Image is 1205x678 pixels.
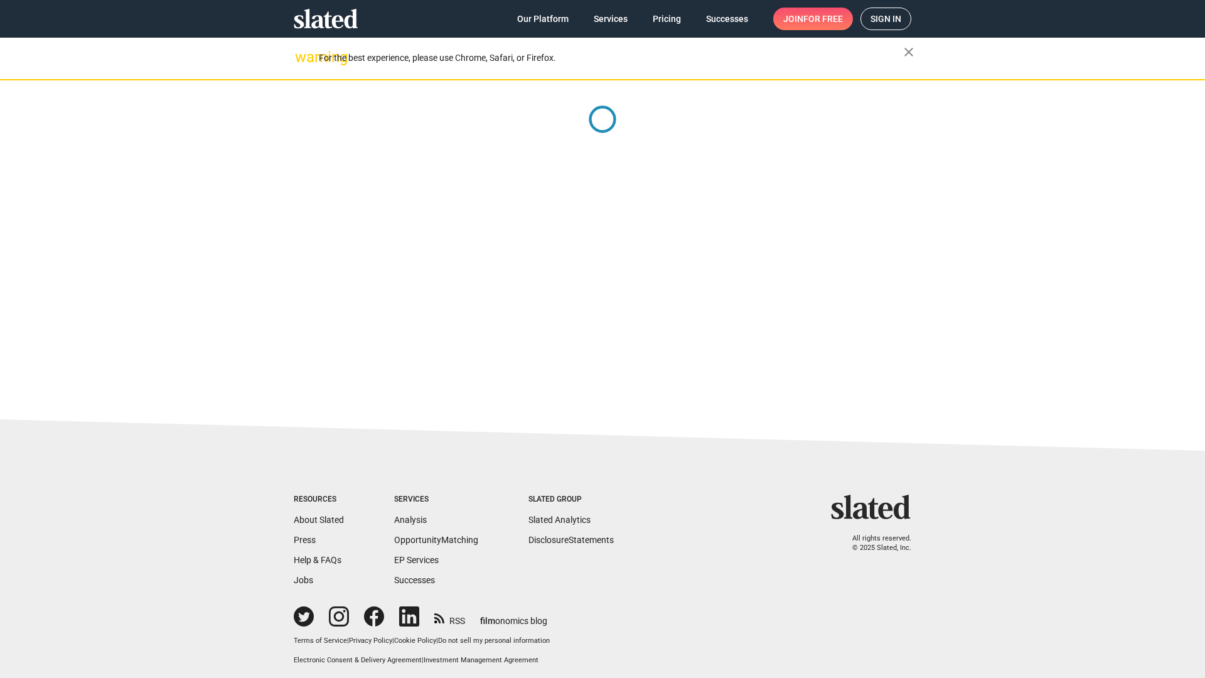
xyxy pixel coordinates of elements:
[528,515,591,525] a: Slated Analytics
[803,8,843,30] span: for free
[295,50,310,65] mat-icon: warning
[394,637,436,645] a: Cookie Policy
[706,8,748,30] span: Successes
[480,605,547,627] a: filmonomics blog
[347,637,349,645] span: |
[517,8,569,30] span: Our Platform
[294,515,344,525] a: About Slated
[438,637,550,646] button: Do not sell my personal information
[773,8,853,30] a: Joinfor free
[528,535,614,545] a: DisclosureStatements
[294,535,316,545] a: Press
[528,495,614,505] div: Slated Group
[394,495,478,505] div: Services
[394,535,478,545] a: OpportunityMatching
[294,575,313,585] a: Jobs
[294,656,422,664] a: Electronic Consent & Delivery Agreement
[294,555,341,565] a: Help & FAQs
[294,637,347,645] a: Terms of Service
[507,8,579,30] a: Our Platform
[653,8,681,30] span: Pricing
[394,515,427,525] a: Analysis
[594,8,628,30] span: Services
[480,616,495,626] span: film
[394,575,435,585] a: Successes
[870,8,901,30] span: Sign in
[783,8,843,30] span: Join
[860,8,911,30] a: Sign in
[319,50,904,67] div: For the best experience, please use Chrome, Safari, or Firefox.
[643,8,691,30] a: Pricing
[436,637,438,645] span: |
[422,656,424,664] span: |
[394,555,439,565] a: EP Services
[584,8,638,30] a: Services
[424,656,538,664] a: Investment Management Agreement
[696,8,758,30] a: Successes
[392,637,394,645] span: |
[434,608,465,627] a: RSS
[901,45,916,60] mat-icon: close
[294,495,344,505] div: Resources
[349,637,392,645] a: Privacy Policy
[839,534,911,552] p: All rights reserved. © 2025 Slated, Inc.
